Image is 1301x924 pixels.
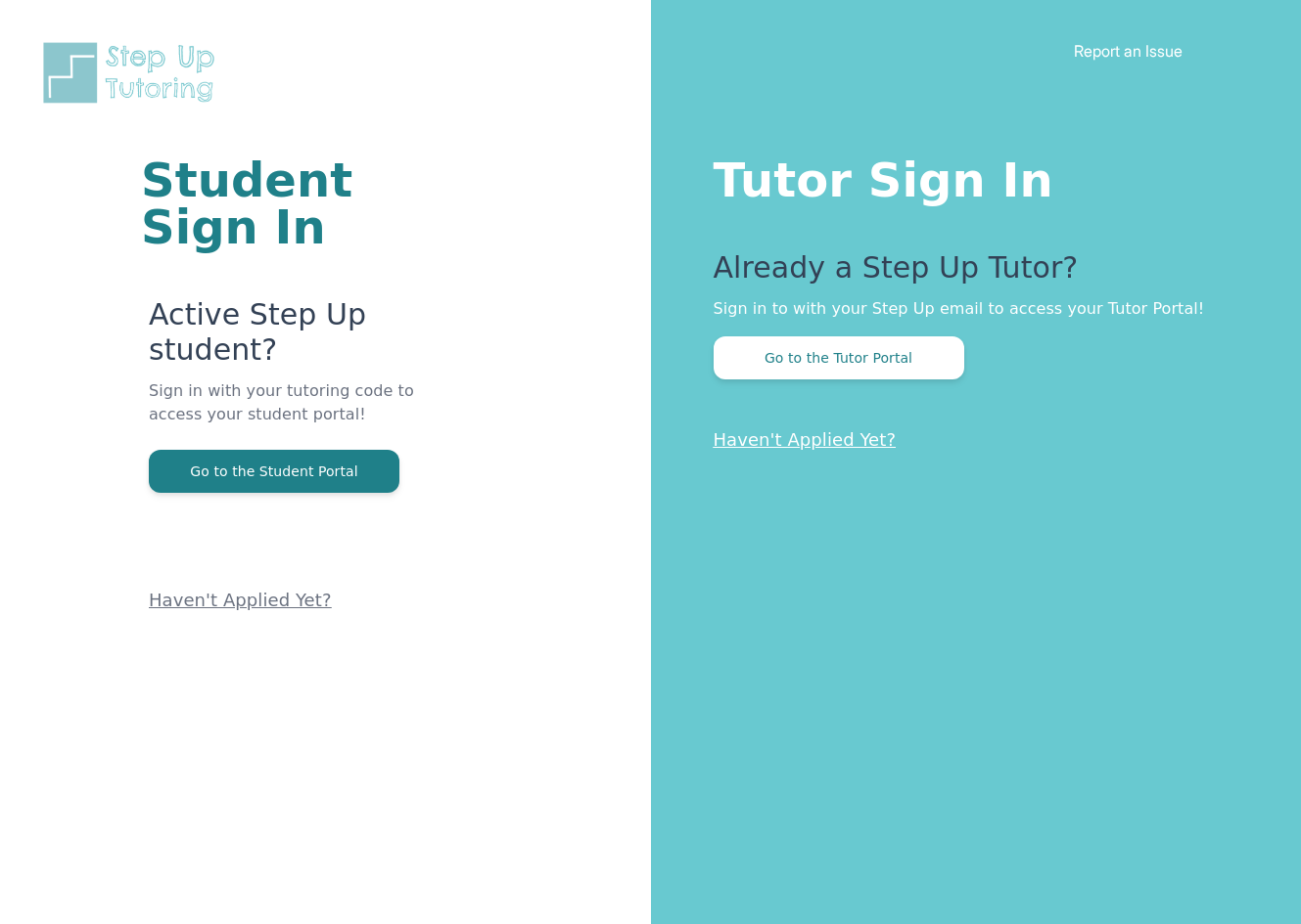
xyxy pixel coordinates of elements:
[714,149,1224,203] h1: Tutor Sign In
[149,462,399,480] a: Go to the Student Portal
[1074,41,1183,61] a: Report an Issue
[149,590,332,610] a: Haven't Applied Yet?
[714,348,964,367] a: Go to the Tutor Portal
[141,156,416,250] h1: Student Sign In
[714,429,897,450] a: Haven't Applied Yet?
[714,297,1224,321] p: Sign in to with your Step Up email to access your Tutor Portal!
[714,336,964,379] button: Go to the Tutor Portal
[149,297,416,379] p: Active Step Up student?
[149,379,416,450] p: Sign in with your tutoring code to access your student portal!
[39,39,227,107] img: Step Up Tutoring horizontal logo
[714,250,1224,297] p: Already a Step Up Tutor?
[149,450,399,493] button: Go to the Student Portal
